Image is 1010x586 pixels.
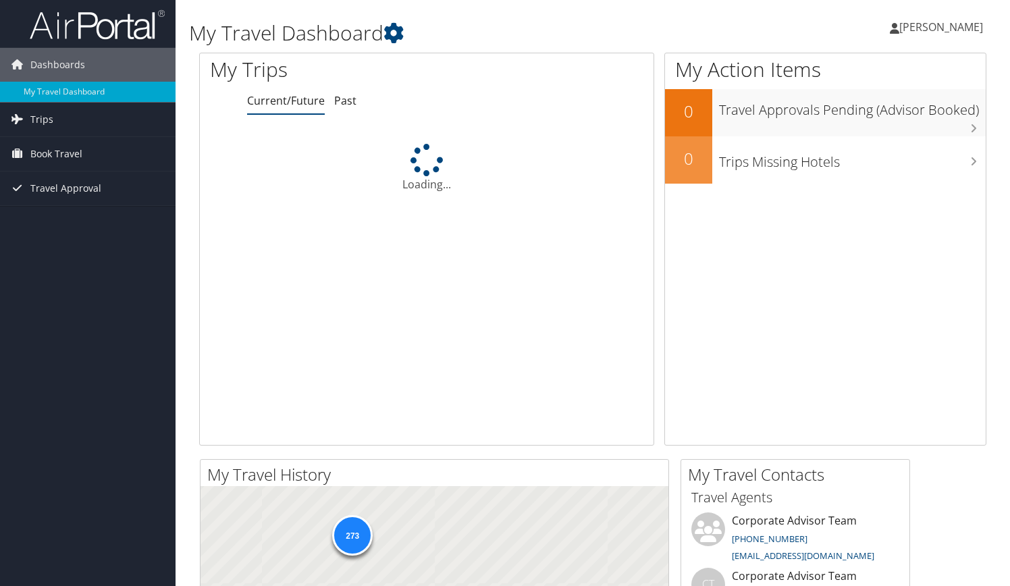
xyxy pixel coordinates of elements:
h2: 0 [665,147,712,170]
h2: My Travel History [207,463,668,486]
h3: Trips Missing Hotels [719,146,986,171]
span: Trips [30,103,53,136]
div: Loading... [200,144,654,192]
a: Past [334,93,356,108]
a: [EMAIL_ADDRESS][DOMAIN_NAME] [732,550,874,562]
h2: My Travel Contacts [688,463,909,486]
h1: My Travel Dashboard [189,19,727,47]
span: Travel Approval [30,171,101,205]
span: [PERSON_NAME] [899,20,983,34]
a: [PERSON_NAME] [890,7,996,47]
a: Current/Future [247,93,325,108]
a: 0Travel Approvals Pending (Advisor Booked) [665,89,986,136]
h3: Travel Approvals Pending (Advisor Booked) [719,94,986,119]
h1: My Trips [210,55,454,84]
div: 273 [332,514,373,555]
span: Dashboards [30,48,85,82]
img: airportal-logo.png [30,9,165,41]
li: Corporate Advisor Team [685,512,906,568]
h3: Travel Agents [691,488,899,507]
h1: My Action Items [665,55,986,84]
h2: 0 [665,100,712,123]
a: [PHONE_NUMBER] [732,533,807,545]
a: 0Trips Missing Hotels [665,136,986,184]
span: Book Travel [30,137,82,171]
